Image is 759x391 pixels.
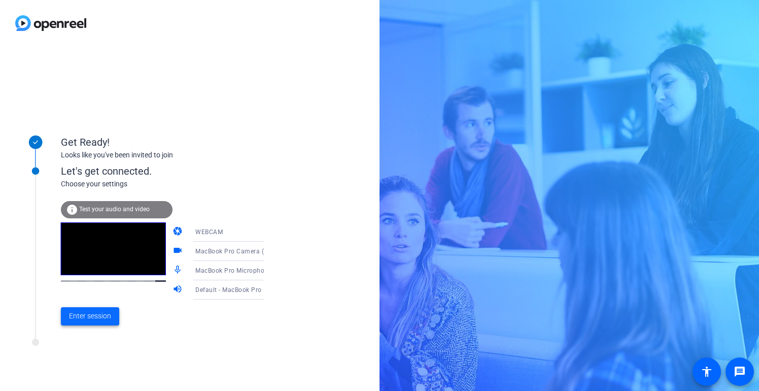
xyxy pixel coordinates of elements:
[61,150,264,160] div: Looks like you've been invited to join
[66,204,78,216] mat-icon: info
[61,307,119,325] button: Enter session
[172,226,185,238] mat-icon: camera
[69,311,111,321] span: Enter session
[195,229,223,236] span: WEBCAM
[61,135,264,150] div: Get Ready!
[61,164,285,179] div: Let's get connected.
[172,265,185,277] mat-icon: mic_none
[172,245,185,257] mat-icon: videocam
[195,266,299,274] span: MacBook Pro Microphone (Built-in)
[195,247,298,255] span: MacBook Pro Camera (0000:0001)
[701,366,713,378] mat-icon: accessibility
[61,179,285,189] div: Choose your settings
[195,285,318,294] span: Default - MacBook Pro Speakers (Built-in)
[79,206,150,213] span: Test your audio and video
[734,366,746,378] mat-icon: message
[172,284,185,296] mat-icon: volume_up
